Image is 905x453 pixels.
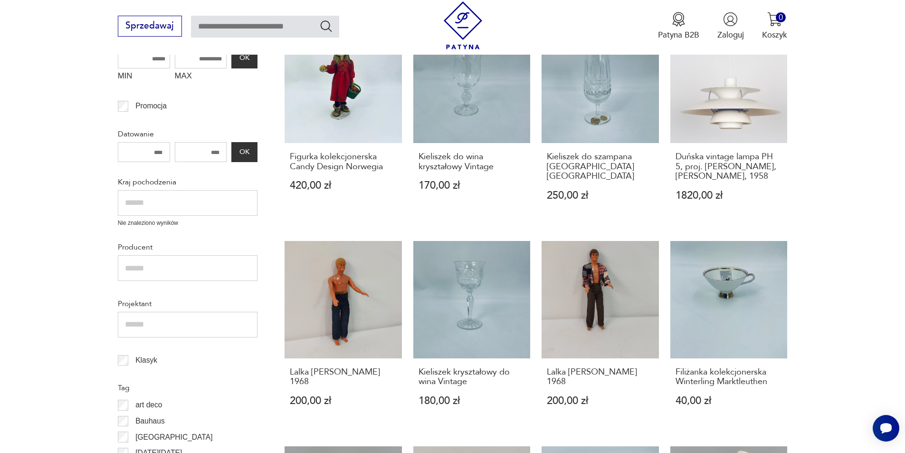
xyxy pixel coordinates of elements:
[658,12,699,40] button: Patyna B2B
[413,241,531,428] a: Kieliszek kryształowy do wina VintageKieliszek kryształowy do wina Vintage180,00 zł
[290,396,397,406] p: 200,00 zł
[547,367,654,387] h3: Lalka [PERSON_NAME] 1968
[547,152,654,181] h3: Kieliszek do szampana [GEOGRAPHIC_DATA] [GEOGRAPHIC_DATA]
[413,26,531,223] a: Kieliszek do wina kryształowy VintageKieliszek do wina kryształowy Vintage170,00 zł
[290,181,397,191] p: 420,00 zł
[231,142,257,162] button: OK
[419,152,525,172] h3: Kieliszek do wina kryształowy Vintage
[118,16,182,37] button: Sprzedawaj
[231,48,257,68] button: OK
[717,29,744,40] p: Zaloguj
[419,181,525,191] p: 170,00 zł
[676,152,782,181] h3: Duńska vintage lampa PH 5, proj. [PERSON_NAME], [PERSON_NAME], 1958
[767,12,782,27] img: Ikona koszyka
[135,100,167,112] p: Promocja
[118,23,182,30] a: Sprzedawaj
[285,26,402,223] a: Figurka kolekcjonerska Candy Design NorwegiaFigurka kolekcjonerska Candy Design Norwegia420,00 zł
[135,431,212,443] p: [GEOGRAPHIC_DATA]
[135,415,165,427] p: Bauhaus
[118,241,257,253] p: Producent
[547,396,654,406] p: 200,00 zł
[676,191,782,201] p: 1820,00 zł
[547,191,654,201] p: 250,00 zł
[723,12,738,27] img: Ikonka użytkownika
[762,12,787,40] button: 0Koszyk
[419,367,525,387] h3: Kieliszek kryształowy do wina Vintage
[118,128,257,140] p: Datowanie
[419,396,525,406] p: 180,00 zł
[118,298,257,310] p: Projektant
[290,367,397,387] h3: Lalka [PERSON_NAME] 1968
[285,241,402,428] a: Lalka Ken Mattel 1968Lalka [PERSON_NAME] 1968200,00 zł
[542,26,659,223] a: Kieliszek do szampana Bavaria GermanyKieliszek do szampana [GEOGRAPHIC_DATA] [GEOGRAPHIC_DATA]250...
[776,12,786,22] div: 0
[670,26,788,223] a: KlasykDuńska vintage lampa PH 5, proj. Poul Henningsen, Louis Poulsen, 1958Duńska vintage lampa P...
[118,176,257,188] p: Kraj pochodzenia
[118,219,257,228] p: Nie znaleziono wyników
[676,367,782,387] h3: Filiżanka kolekcjonerska Winterling Marktleuthen
[542,241,659,428] a: Lalka Ken Mattel 1968Lalka [PERSON_NAME] 1968200,00 zł
[658,12,699,40] a: Ikona medaluPatyna B2B
[175,68,227,87] label: MAX
[290,152,397,172] h3: Figurka kolekcjonerska Candy Design Norwegia
[439,1,487,49] img: Patyna - sklep z meblami i dekoracjami vintage
[319,19,333,33] button: Szukaj
[671,12,686,27] img: Ikona medalu
[762,29,787,40] p: Koszyk
[118,68,170,87] label: MIN
[670,241,788,428] a: Filiżanka kolekcjonerska Winterling MarktleuthenFiliżanka kolekcjonerska Winterling Marktleuthen4...
[135,354,157,366] p: Klasyk
[118,382,257,394] p: Tag
[873,415,899,442] iframe: Smartsupp widget button
[676,396,782,406] p: 40,00 zł
[135,399,162,411] p: art deco
[658,29,699,40] p: Patyna B2B
[717,12,744,40] button: Zaloguj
